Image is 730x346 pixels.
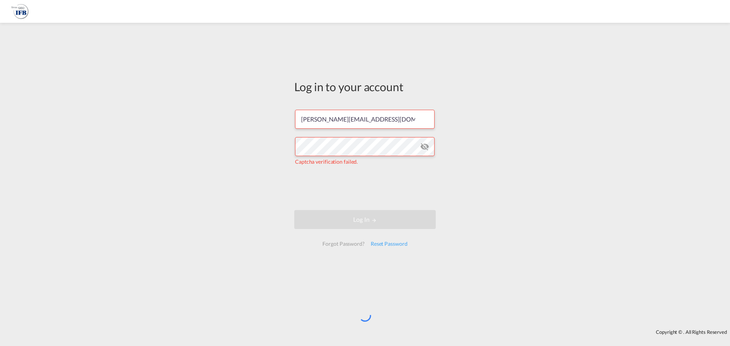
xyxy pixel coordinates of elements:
[420,142,429,151] md-icon: icon-eye-off
[319,237,367,251] div: Forgot Password?
[294,210,436,229] button: LOGIN
[368,237,411,251] div: Reset Password
[11,3,29,20] img: e30a6980256c11ee95120744780f619b.png
[294,79,436,95] div: Log in to your account
[307,173,423,202] iframe: reCAPTCHA
[295,110,435,129] input: Enter email/phone number
[295,158,358,165] span: Captcha verification failed.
